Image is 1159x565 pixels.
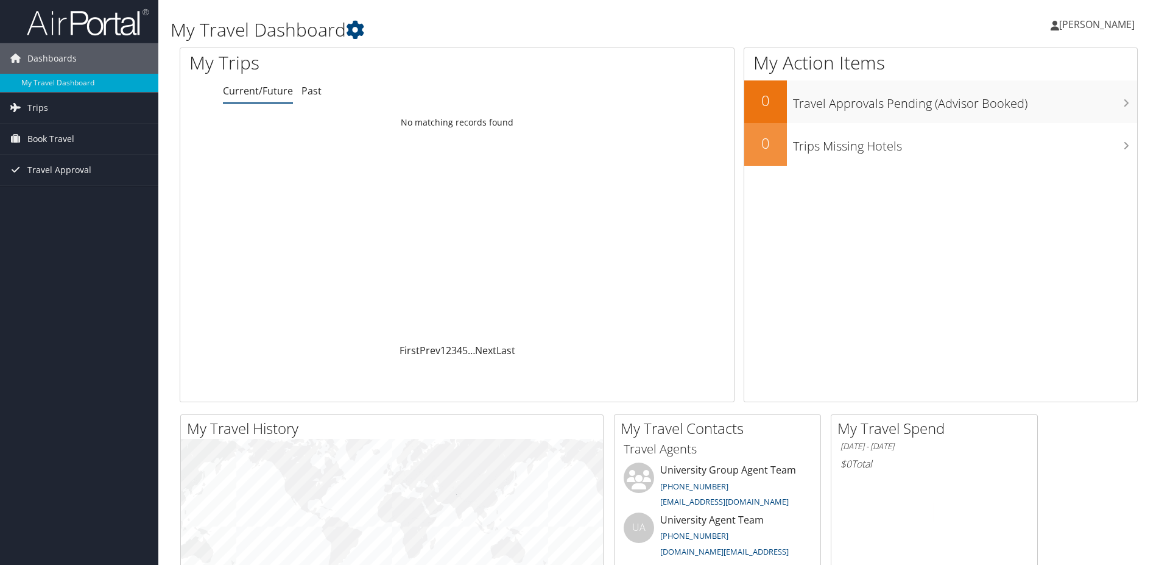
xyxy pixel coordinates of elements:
a: Current/Future [223,84,293,98]
a: Past [301,84,322,98]
a: 4 [457,344,462,357]
li: University Group Agent Team [618,463,817,513]
a: Next [475,344,496,357]
h6: [DATE] - [DATE] [840,441,1028,452]
h1: My Action Items [744,50,1137,76]
a: [EMAIL_ADDRESS][DOMAIN_NAME] [660,496,789,507]
a: 1 [440,344,446,357]
span: [PERSON_NAME] [1059,18,1135,31]
h3: Travel Agents [624,441,811,458]
div: UA [624,513,654,543]
span: Travel Approval [27,155,91,185]
h1: My Trips [189,50,494,76]
h2: My Travel Contacts [621,418,820,439]
h2: 0 [744,133,787,154]
td: No matching records found [180,112,734,133]
h3: Trips Missing Hotels [793,132,1137,155]
a: Prev [420,344,440,357]
h3: Travel Approvals Pending (Advisor Booked) [793,89,1137,112]
span: … [468,344,475,357]
h1: My Travel Dashboard [171,17,822,43]
img: airportal-logo.png [27,8,149,37]
a: [PHONE_NUMBER] [660,481,728,492]
span: $0 [840,457,851,471]
span: Trips [27,93,48,123]
a: First [400,344,420,357]
a: 0Travel Approvals Pending (Advisor Booked) [744,80,1137,123]
a: 3 [451,344,457,357]
a: Last [496,344,515,357]
a: [PERSON_NAME] [1051,6,1147,43]
span: Book Travel [27,124,74,154]
h2: My Travel Spend [837,418,1037,439]
a: [PHONE_NUMBER] [660,530,728,541]
h6: Total [840,457,1028,471]
a: 5 [462,344,468,357]
a: 2 [446,344,451,357]
h2: 0 [744,90,787,111]
a: 0Trips Missing Hotels [744,123,1137,166]
span: Dashboards [27,43,77,74]
h2: My Travel History [187,418,603,439]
